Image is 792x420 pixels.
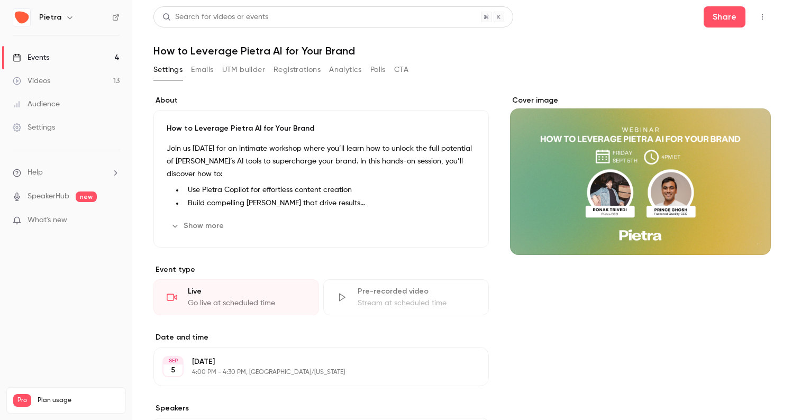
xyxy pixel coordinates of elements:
[153,61,183,78] button: Settings
[192,357,433,367] p: [DATE]
[162,12,268,23] div: Search for videos or events
[358,298,476,308] div: Stream at scheduled time
[191,61,213,78] button: Emails
[394,61,408,78] button: CTA
[222,61,265,78] button: UTM builder
[13,76,50,86] div: Videos
[370,61,386,78] button: Polls
[153,264,489,275] p: Event type
[274,61,321,78] button: Registrations
[13,167,120,178] li: help-dropdown-opener
[153,44,771,57] h1: How to Leverage Pietra AI for Your Brand
[188,286,306,297] div: Live
[163,357,183,364] div: SEP
[153,279,319,315] div: LiveGo live at scheduled time
[28,167,43,178] span: Help
[329,61,362,78] button: Analytics
[13,122,55,133] div: Settings
[510,95,771,255] section: Cover image
[167,217,230,234] button: Show more
[38,396,119,405] span: Plan usage
[171,365,175,376] p: 5
[704,6,745,28] button: Share
[13,99,60,109] div: Audience
[76,191,97,202] span: new
[167,142,476,180] p: Join us [DATE] for an intimate workshop where you’ll learn how to unlock the full potential of [P...
[192,368,433,377] p: 4:00 PM - 4:30 PM, [GEOGRAPHIC_DATA]/[US_STATE]
[28,191,69,202] a: SpeakerHub
[13,394,31,407] span: Pro
[184,198,476,209] li: Build compelling [PERSON_NAME] that drive results
[167,123,476,134] p: How to Leverage Pietra AI for Your Brand
[13,9,30,26] img: Pietra
[184,185,476,196] li: Use Pietra Copilot for effortless content creation
[153,332,489,343] label: Date and time
[323,279,489,315] div: Pre-recorded videoStream at scheduled time
[107,216,120,225] iframe: Noticeable Trigger
[188,298,306,308] div: Go live at scheduled time
[13,52,49,63] div: Events
[358,286,476,297] div: Pre-recorded video
[510,95,771,106] label: Cover image
[28,215,67,226] span: What's new
[39,12,61,23] h6: Pietra
[153,403,489,414] label: Speakers
[153,95,489,106] label: About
